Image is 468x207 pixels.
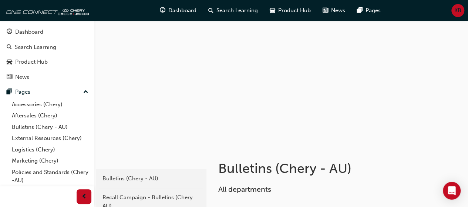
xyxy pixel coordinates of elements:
[202,3,264,18] a: search-iconSearch Learning
[366,6,381,15] span: Pages
[9,121,91,133] a: Bulletins (Chery - AU)
[7,29,12,36] span: guage-icon
[9,144,91,156] a: Logistics (Chery)
[160,6,165,15] span: guage-icon
[9,110,91,121] a: Aftersales (Chery)
[9,99,91,110] a: Accessories (Chery)
[15,58,48,66] div: Product Hub
[451,4,464,17] button: KB
[270,6,275,15] span: car-icon
[4,3,89,18] img: oneconnect
[278,6,311,15] span: Product Hub
[3,25,91,39] a: Dashboard
[351,3,387,18] a: pages-iconPages
[7,44,12,51] span: search-icon
[317,3,351,18] a: news-iconNews
[7,59,12,66] span: car-icon
[7,89,12,96] span: pages-icon
[218,185,271,194] span: All departments
[168,6,196,15] span: Dashboard
[357,6,363,15] span: pages-icon
[3,85,91,99] button: Pages
[9,133,91,144] a: External Resources (Chery)
[264,3,317,18] a: car-iconProduct Hub
[208,6,213,15] span: search-icon
[154,3,202,18] a: guage-iconDashboard
[15,28,43,36] div: Dashboard
[9,167,91,186] a: Policies and Standards (Chery -AU)
[81,192,87,201] span: prev-icon
[9,155,91,167] a: Marketing (Chery)
[216,6,258,15] span: Search Learning
[3,55,91,69] a: Product Hub
[7,74,12,81] span: news-icon
[3,24,91,85] button: DashboardSearch LearningProduct HubNews
[99,172,203,185] a: Bulletins (Chery - AU)
[218,160,412,177] h1: Bulletins (Chery - AU)
[454,6,461,15] span: KB
[3,70,91,84] a: News
[15,73,29,81] div: News
[331,6,345,15] span: News
[443,182,461,200] div: Open Intercom Messenger
[323,6,328,15] span: news-icon
[15,43,56,51] div: Search Learning
[83,87,88,97] span: up-icon
[3,40,91,54] a: Search Learning
[15,88,30,96] div: Pages
[102,174,200,183] div: Bulletins (Chery - AU)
